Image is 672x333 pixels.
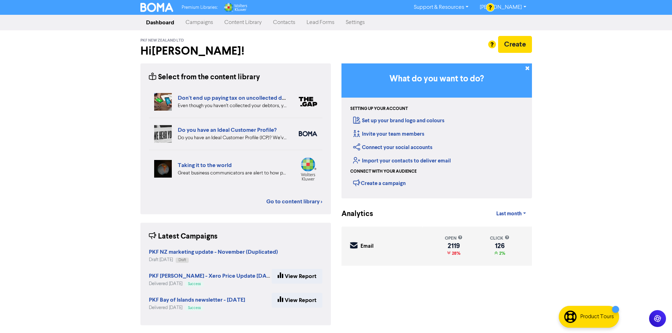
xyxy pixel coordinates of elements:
[361,242,374,251] div: Email
[178,258,186,262] span: Draft
[299,131,317,136] img: boma
[149,272,275,279] strong: PKF [PERSON_NAME] - Xero Price Update [DATE]
[149,248,278,255] strong: PKF NZ marketing update - November (Duplicated)
[474,2,532,13] a: [PERSON_NAME]
[149,231,218,242] div: Latest Campaigns
[188,306,201,310] span: Success
[140,38,184,43] span: PKF New Zealand Ltd
[272,293,322,308] a: View Report
[178,127,277,134] a: Do you have an Ideal Customer Profile?
[352,74,521,84] h3: What do you want to do?
[180,16,219,30] a: Campaigns
[178,102,288,110] div: Even though you haven’t collected your debtors, you still have to pay tax on them. This is becaus...
[149,297,245,303] a: PKF Bay of Islands newsletter - [DATE]
[353,117,444,124] a: Set up your brand logo and colours
[583,257,672,333] iframe: Chat Widget
[149,296,245,303] strong: PKF Bay of Islands newsletter - [DATE]
[445,235,462,242] div: open
[299,157,317,181] img: wolters_kluwer
[408,2,474,13] a: Support & Resources
[498,251,505,256] span: 2%
[188,282,201,286] span: Success
[350,106,408,112] div: Setting up your account
[182,5,218,10] span: Premium Libraries:
[178,169,288,177] div: Great business communicators are alert to how people respond to what they have to say and are pre...
[350,168,417,175] div: Connect with your audience
[140,16,180,30] a: Dashboard
[496,211,522,217] span: Last month
[353,131,424,137] a: Invite your team members
[301,16,340,30] a: Lead Forms
[490,243,509,249] div: 126
[353,144,432,151] a: Connect your social accounts
[341,63,532,198] div: Getting Started in BOMA
[149,257,278,263] div: Draft [DATE]
[149,280,272,287] div: Delivered [DATE]
[267,16,301,30] a: Contacts
[445,243,462,249] div: 2119
[149,72,260,83] div: Select from the content library
[140,3,174,12] img: BOMA Logo
[149,304,245,311] div: Delivered [DATE]
[450,251,460,256] span: 28%
[178,134,288,142] div: Do you have an Ideal Customer Profile (ICP)? We’ve got advice on five key elements to include in ...
[341,209,364,220] div: Analytics
[178,162,232,169] a: Taking it to the world
[149,273,275,279] a: PKF [PERSON_NAME] - Xero Price Update [DATE]
[178,94,300,101] a: Don't end up paying tax on uncollected debtors!
[353,178,406,188] div: Create a campaign
[140,44,331,58] h2: Hi [PERSON_NAME] !
[272,269,322,284] a: View Report
[498,36,532,53] button: Create
[491,207,532,221] a: Last month
[266,197,322,206] a: Go to content library >
[219,16,267,30] a: Content Library
[490,235,509,242] div: click
[223,3,247,12] img: Wolters Kluwer
[340,16,370,30] a: Settings
[353,158,451,164] a: Import your contacts to deliver email
[299,97,317,106] img: thegap
[149,249,278,255] a: PKF NZ marketing update - November (Duplicated)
